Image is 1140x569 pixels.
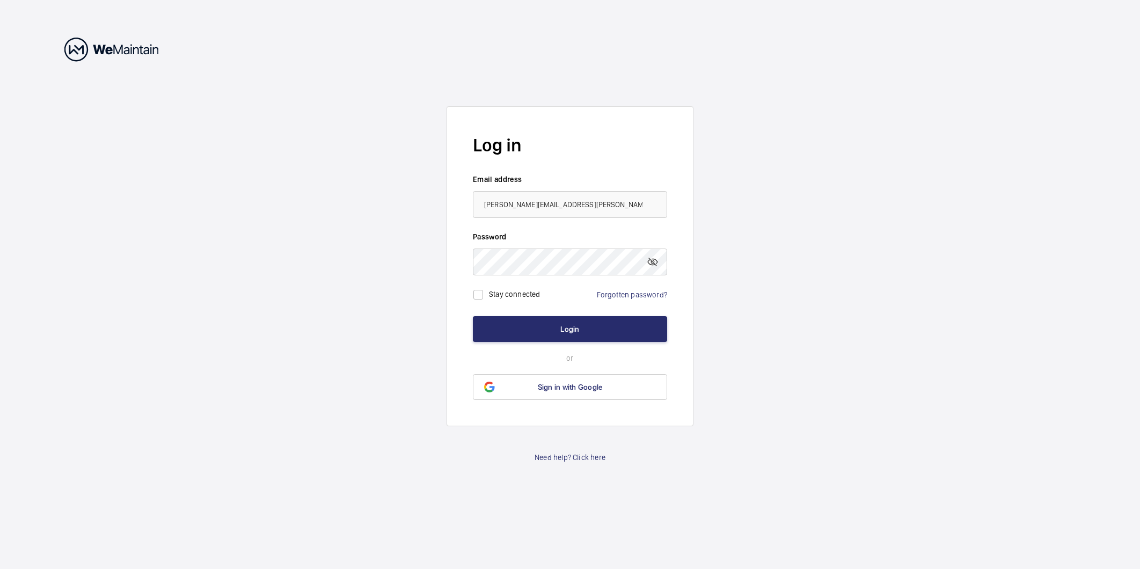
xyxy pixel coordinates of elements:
[473,231,667,242] label: Password
[473,191,667,218] input: Your email address
[538,383,603,391] span: Sign in with Google
[535,452,605,463] a: Need help? Click here
[597,290,667,299] a: Forgotten password?
[489,290,540,298] label: Stay connected
[473,353,667,363] p: or
[473,316,667,342] button: Login
[473,133,667,158] h2: Log in
[473,174,667,185] label: Email address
